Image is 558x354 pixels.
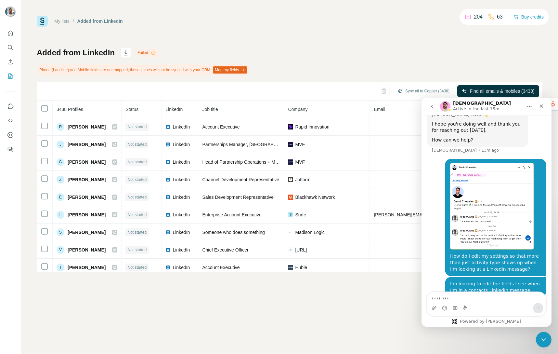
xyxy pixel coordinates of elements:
span: MVF [295,159,305,165]
span: [PERSON_NAME] [68,194,106,200]
div: L [57,211,64,219]
div: T [57,264,64,271]
span: MVF [295,141,305,148]
img: company-logo [288,124,293,129]
img: company-logo [288,142,293,147]
span: LinkedIn [173,124,190,130]
button: Quick start [5,27,16,39]
button: Dashboard [5,129,16,141]
button: Map my fields [213,66,247,74]
img: company-logo [288,230,293,235]
span: LinkedIn [173,229,190,236]
span: [URL] [295,247,307,253]
span: Status [125,107,138,112]
button: Search [5,42,16,53]
span: Partnerships Manager, [GEOGRAPHIC_DATA] [202,142,296,147]
span: Head of Partnership Operations + Monetization [202,159,297,165]
span: Jotform [295,176,310,183]
span: LinkedIn [173,264,190,271]
span: [PERSON_NAME] [68,159,106,165]
div: V [57,246,64,254]
div: Failed [136,49,158,57]
span: Not started [127,124,147,130]
img: LinkedIn logo [165,265,171,270]
button: Find all emails & mobiles (3438) [457,85,539,97]
img: company-logo [288,159,293,165]
span: Find all emails & mobiles (3438) [470,88,534,94]
p: 63 [497,13,503,21]
span: Blackhawk Network [295,194,335,200]
button: Buy credits [513,12,544,21]
button: Use Surfe API [5,115,16,127]
button: Sync all to Copper (3438) [393,86,454,96]
span: LinkedIn [165,107,183,112]
span: Chief Executive Officer [202,247,248,252]
img: LinkedIn logo [165,159,171,165]
button: Use Surfe on LinkedIn [5,101,16,112]
div: E [57,193,64,201]
div: Phone (Landline) and Mobile fields are not mapped, these values will not be synced with your CRM [37,64,249,75]
span: [PERSON_NAME][EMAIL_ADDRESS][PERSON_NAME][DOMAIN_NAME] [374,212,526,217]
img: LinkedIn logo [165,212,171,217]
img: company-logo [288,247,293,252]
iframe: Intercom live chat [536,332,552,347]
span: [PERSON_NAME] [68,247,106,253]
div: Added from LinkedIn [77,18,123,24]
span: Not started [127,177,147,183]
li: / [73,18,74,24]
span: [PERSON_NAME] [68,264,106,271]
span: [PERSON_NAME] [68,211,106,218]
span: LinkedIn [173,176,190,183]
span: Madison Logic [295,229,324,236]
span: Not started [127,142,147,147]
div: J [57,141,64,148]
span: LinkedIn [173,159,190,165]
span: LinkedIn [173,247,190,253]
span: [PERSON_NAME] [68,176,106,183]
span: [PERSON_NAME] [68,141,106,148]
img: LinkedIn logo [165,247,171,252]
iframe: Intercom live chat [422,98,552,327]
img: Avatar [5,7,16,17]
span: Company [288,107,307,112]
img: Surfe Logo [37,16,48,27]
img: LinkedIn logo [165,195,171,200]
div: G [57,158,64,166]
img: LinkedIn logo [165,124,171,129]
img: LinkedIn logo [165,177,171,182]
span: Not started [127,229,147,235]
div: S [57,228,64,236]
span: LinkedIn [173,211,190,218]
span: Someone who does something [202,230,265,235]
button: Feedback [5,143,16,155]
img: company-logo [288,212,293,217]
h1: Added from LinkedIn [37,48,115,58]
img: LinkedIn logo [165,142,171,147]
span: LinkedIn [173,141,190,148]
span: Enterprise Account Executive [202,212,261,217]
span: Sales Development Representative [202,195,273,200]
span: Huble [295,264,307,271]
span: [PERSON_NAME] [68,124,106,130]
span: LinkedIn [173,194,190,200]
span: [PERSON_NAME] [68,229,106,236]
img: company-logo [288,177,293,182]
